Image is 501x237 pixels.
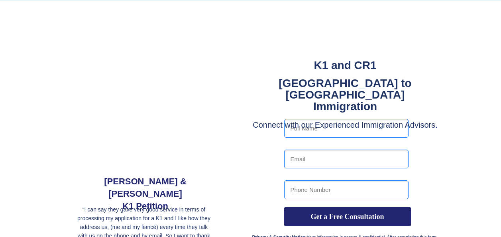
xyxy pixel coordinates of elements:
[314,59,376,71] strong: K1 and CR1
[284,150,409,168] input: Email
[284,180,409,199] input: Phone Number
[284,212,411,221] span: Get a Free Consultation
[284,207,411,226] button: Get a Free Consultation
[284,119,409,138] input: Full Name
[279,77,411,113] strong: [GEOGRAPHIC_DATA] to [GEOGRAPHIC_DATA] Immigration
[253,120,438,129] span: Connect with our Experienced Immigration Advisors.
[104,176,187,211] span: [PERSON_NAME] & [PERSON_NAME] K1 Petition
